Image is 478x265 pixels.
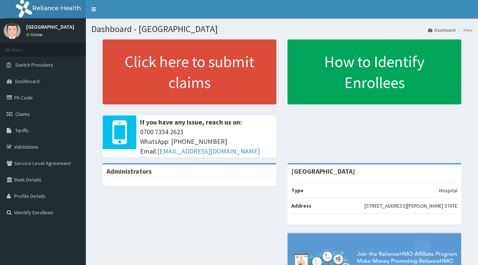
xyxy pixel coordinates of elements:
[4,22,21,39] img: User Image
[15,78,40,85] span: Dashboard
[26,24,74,29] p: [GEOGRAPHIC_DATA]
[15,127,29,134] span: Tariffs
[103,40,276,104] a: Click here to submit claims
[91,24,472,34] h1: Dashboard - [GEOGRAPHIC_DATA]
[15,61,53,68] span: Switch Providers
[140,127,273,156] span: 0700 7354 2623 WhatsApp: [PHONE_NUMBER] Email:
[291,187,304,194] b: Type
[140,118,242,126] b: If you have any issue, reach us on:
[291,202,311,209] b: Address
[364,202,457,209] p: [STREET_ADDRESS][PERSON_NAME] STATE
[15,111,30,117] span: Claims
[157,147,260,155] a: [EMAIL_ADDRESS][DOMAIN_NAME]
[26,32,44,37] a: Online
[291,167,355,176] strong: [GEOGRAPHIC_DATA]
[439,187,457,194] p: Hospital
[106,167,152,176] b: Administrators
[456,27,472,33] li: Here
[288,40,461,104] a: How to Identify Enrollees
[428,27,456,33] a: Dashboard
